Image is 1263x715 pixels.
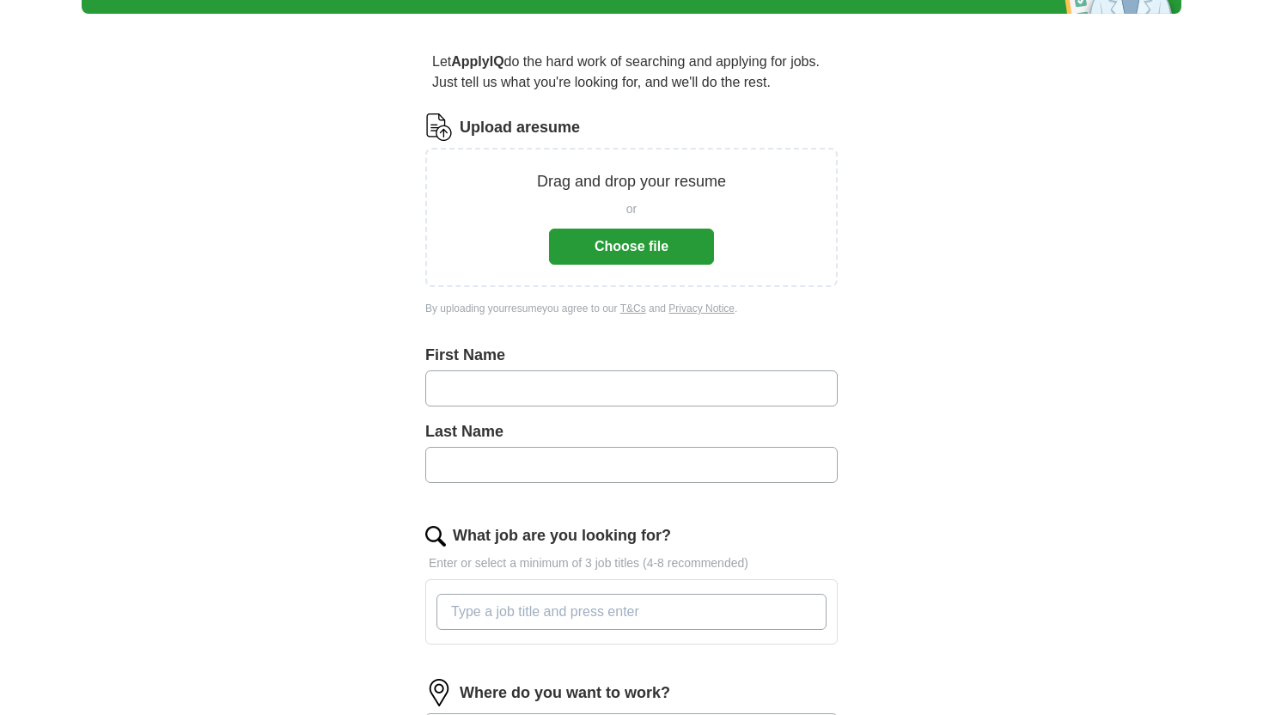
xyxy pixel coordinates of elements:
[425,301,838,316] div: By uploading your resume you agree to our and .
[425,45,838,100] p: Let do the hard work of searching and applying for jobs. Just tell us what you're looking for, an...
[460,681,670,705] label: Where do you want to work?
[425,526,446,547] img: search.png
[537,170,726,193] p: Drag and drop your resume
[425,554,838,572] p: Enter or select a minimum of 3 job titles (4-8 recommended)
[668,302,735,315] a: Privacy Notice
[436,594,827,630] input: Type a job title and press enter
[425,344,838,367] label: First Name
[620,302,646,315] a: T&Cs
[425,420,838,443] label: Last Name
[549,229,714,265] button: Choose file
[425,113,453,141] img: CV Icon
[425,679,453,706] img: location.png
[460,116,580,139] label: Upload a resume
[453,524,671,547] label: What job are you looking for?
[451,54,503,69] strong: ApplyIQ
[626,200,637,218] span: or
